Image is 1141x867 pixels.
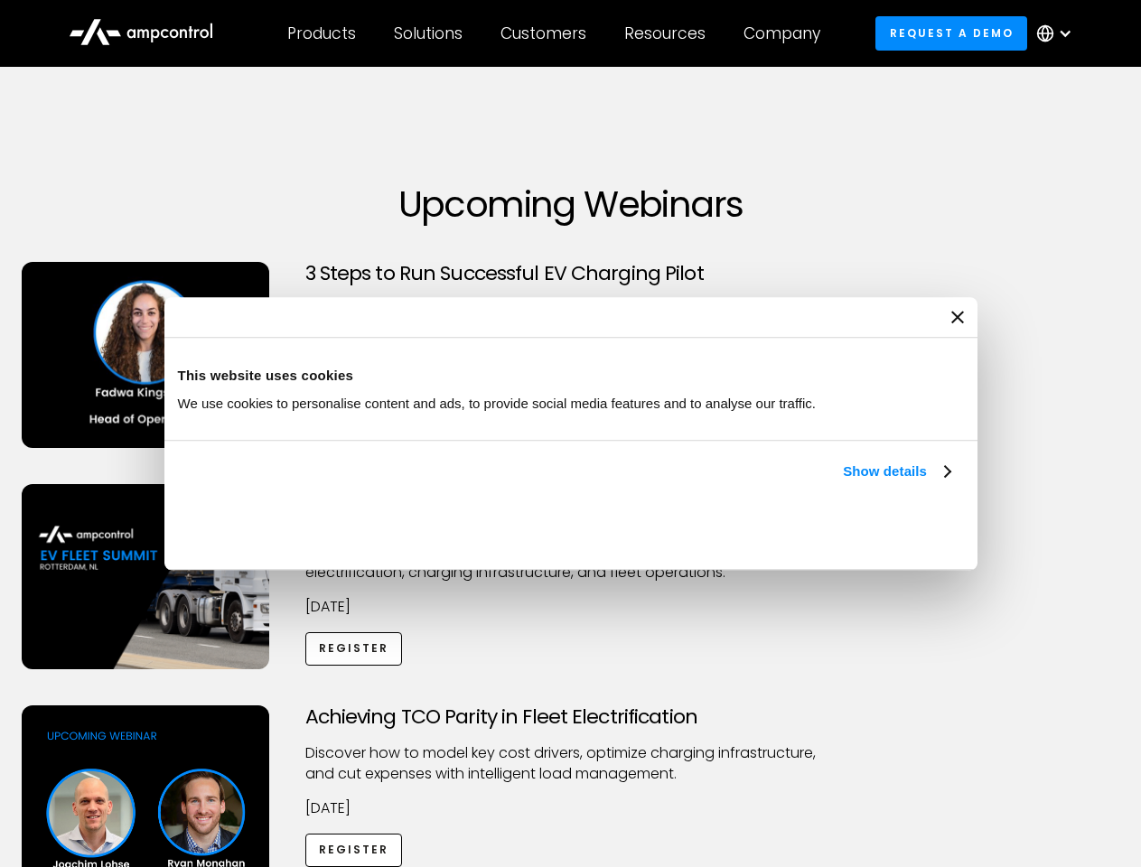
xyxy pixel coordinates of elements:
[305,834,403,867] a: Register
[394,23,463,43] div: Solutions
[744,23,820,43] div: Company
[951,311,964,323] button: Close banner
[305,705,837,729] h3: Achieving TCO Parity in Fleet Electrification
[178,396,817,411] span: We use cookies to personalise content and ads, to provide social media features and to analyse ou...
[843,461,949,482] a: Show details
[624,23,706,43] div: Resources
[178,365,964,387] div: This website uses cookies
[500,23,586,43] div: Customers
[305,597,837,617] p: [DATE]
[305,798,837,818] p: [DATE]
[305,262,837,285] h3: 3 Steps to Run Successful EV Charging Pilot
[287,23,356,43] div: Products
[305,632,403,666] a: Register
[22,182,1120,226] h1: Upcoming Webinars
[875,16,1027,50] a: Request a demo
[697,503,957,555] button: Okay
[305,743,837,784] p: Discover how to model key cost drivers, optimize charging infrastructure, and cut expenses with i...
